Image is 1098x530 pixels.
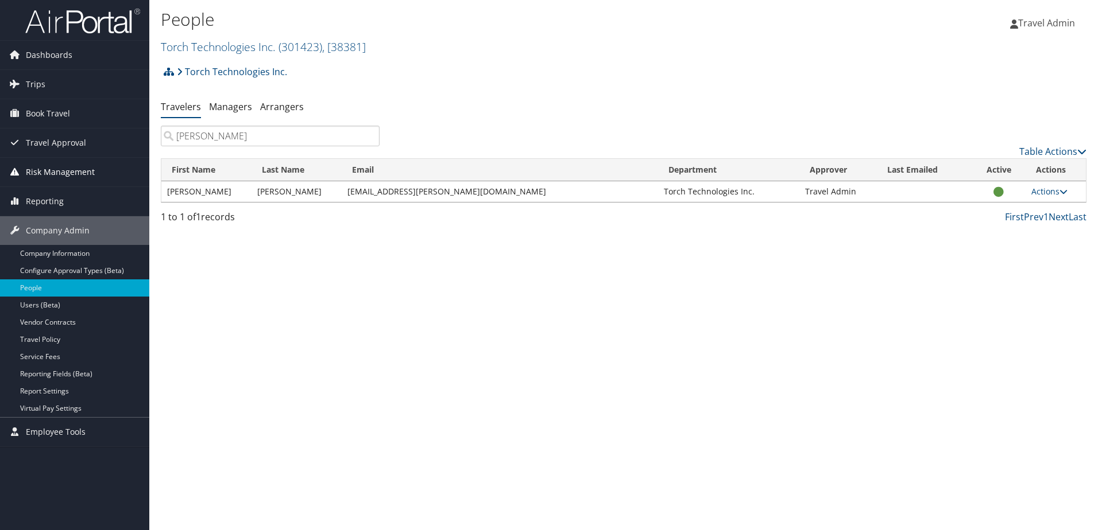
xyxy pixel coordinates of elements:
span: Employee Tools [26,418,86,446]
th: Actions [1026,159,1086,181]
input: Search [161,126,380,146]
a: Travelers [161,100,201,113]
th: Last Emailed: activate to sort column ascending [877,159,972,181]
a: First [1005,211,1024,223]
a: Travel Admin [1010,6,1087,40]
a: Next [1049,211,1069,223]
span: ( 301423 ) [279,39,322,54]
a: Arrangers [260,100,304,113]
td: [PERSON_NAME] [252,181,342,202]
td: Travel Admin [799,181,876,202]
a: Last [1069,211,1087,223]
a: Actions [1031,186,1068,197]
a: Torch Technologies Inc. [161,39,366,54]
th: Email: activate to sort column ascending [342,159,658,181]
span: Company Admin [26,216,90,245]
span: Book Travel [26,99,70,128]
a: Table Actions [1019,145,1087,158]
td: [PERSON_NAME] [161,181,252,202]
span: Reporting [26,187,64,216]
span: Trips [26,70,45,99]
th: First Name: activate to sort column ascending [161,159,252,181]
a: Managers [209,100,252,113]
th: Active: activate to sort column ascending [972,159,1026,181]
span: Travel Admin [1018,17,1075,29]
td: Torch Technologies Inc. [658,181,799,202]
th: Approver [799,159,876,181]
th: Last Name: activate to sort column descending [252,159,342,181]
span: Risk Management [26,158,95,186]
span: , [ 38381 ] [322,39,366,54]
td: [EMAIL_ADDRESS][PERSON_NAME][DOMAIN_NAME] [342,181,658,202]
span: Travel Approval [26,128,86,157]
a: 1 [1043,211,1049,223]
div: 1 to 1 of records [161,210,380,229]
span: 1 [196,211,201,223]
img: airportal-logo.png [25,7,140,34]
a: Torch Technologies Inc. [177,60,287,83]
h1: People [161,7,778,32]
span: Dashboards [26,41,72,69]
th: Department: activate to sort column ascending [658,159,799,181]
a: Prev [1024,211,1043,223]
